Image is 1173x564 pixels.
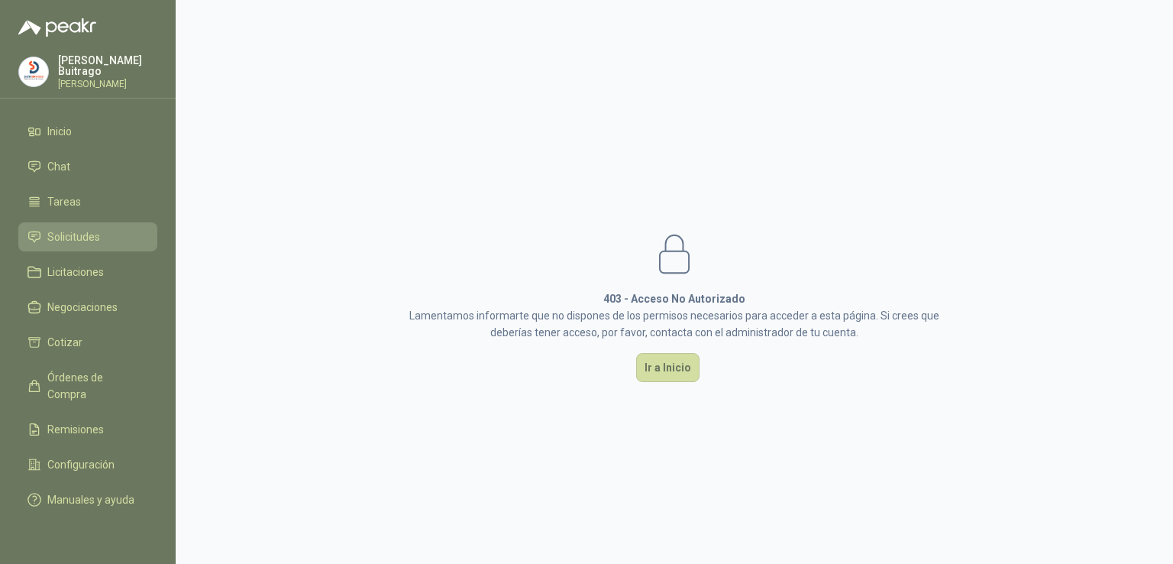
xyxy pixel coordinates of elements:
[408,290,941,307] h1: 403 - Acceso No Autorizado
[47,421,104,438] span: Remisiones
[47,299,118,316] span: Negociaciones
[18,485,157,514] a: Manuales y ayuda
[18,152,157,181] a: Chat
[47,158,70,175] span: Chat
[19,57,48,86] img: Company Logo
[636,353,700,382] button: Ir a Inicio
[18,187,157,216] a: Tareas
[18,328,157,357] a: Cotizar
[47,264,104,280] span: Licitaciones
[18,18,96,37] img: Logo peakr
[47,491,134,508] span: Manuales y ayuda
[47,123,72,140] span: Inicio
[18,450,157,479] a: Configuración
[47,456,115,473] span: Configuración
[18,363,157,409] a: Órdenes de Compra
[18,117,157,146] a: Inicio
[47,369,143,403] span: Órdenes de Compra
[47,229,100,245] span: Solicitudes
[18,293,157,322] a: Negociaciones
[58,79,157,89] p: [PERSON_NAME]
[47,334,82,351] span: Cotizar
[18,258,157,287] a: Licitaciones
[18,415,157,444] a: Remisiones
[18,222,157,251] a: Solicitudes
[47,193,81,210] span: Tareas
[408,307,941,341] p: Lamentamos informarte que no dispones de los permisos necesarios para acceder a esta página. Si c...
[58,55,157,76] p: [PERSON_NAME] Buitrago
